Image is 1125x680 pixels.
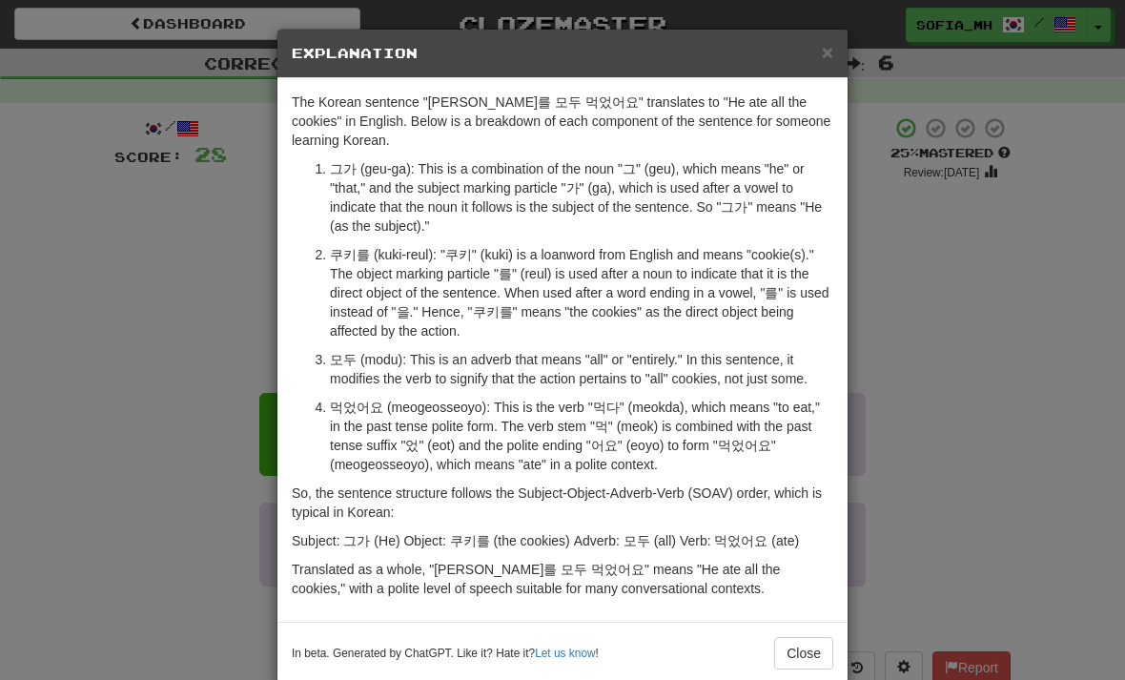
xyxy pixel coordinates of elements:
[535,647,595,660] a: Let us know
[292,93,833,150] p: The Korean sentence "[PERSON_NAME]를 모두 먹었어요" translates to "He ate all the cookies" in English. B...
[330,159,833,236] p: 그가 (geu-ga): This is a combination of the noun "그" (geu), which means "he" or "that," and the sub...
[822,42,833,62] button: Close
[292,44,833,63] h5: Explanation
[292,646,599,662] small: In beta. Generated by ChatGPT. Like it? Hate it? !
[774,637,833,670] button: Close
[292,560,833,598] p: Translated as a whole, "[PERSON_NAME]를 모두 먹었어요" means "He ate all the cookies," with a polite lev...
[330,350,833,388] p: 모두 (modu): This is an adverb that means "all" or "entirely." In this sentence, it modifies the ve...
[330,245,833,340] p: 쿠키를 (kuki-reul): "쿠키" (kuki) is a loanword from English and means "cookie(s)." The object marking...
[292,484,833,522] p: So, the sentence structure follows the Subject-Object-Adverb-Verb (SOAV) order, which is typical ...
[292,531,833,550] p: Subject: 그가 (He) Object: 쿠키를 (the cookies) Adverb: 모두 (all) Verb: 먹었어요 (ate)
[822,41,833,63] span: ×
[330,398,833,474] p: 먹었어요 (meogeosseoyo): This is the verb "먹다" (meokda), which means "to eat," in the past tense poli...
